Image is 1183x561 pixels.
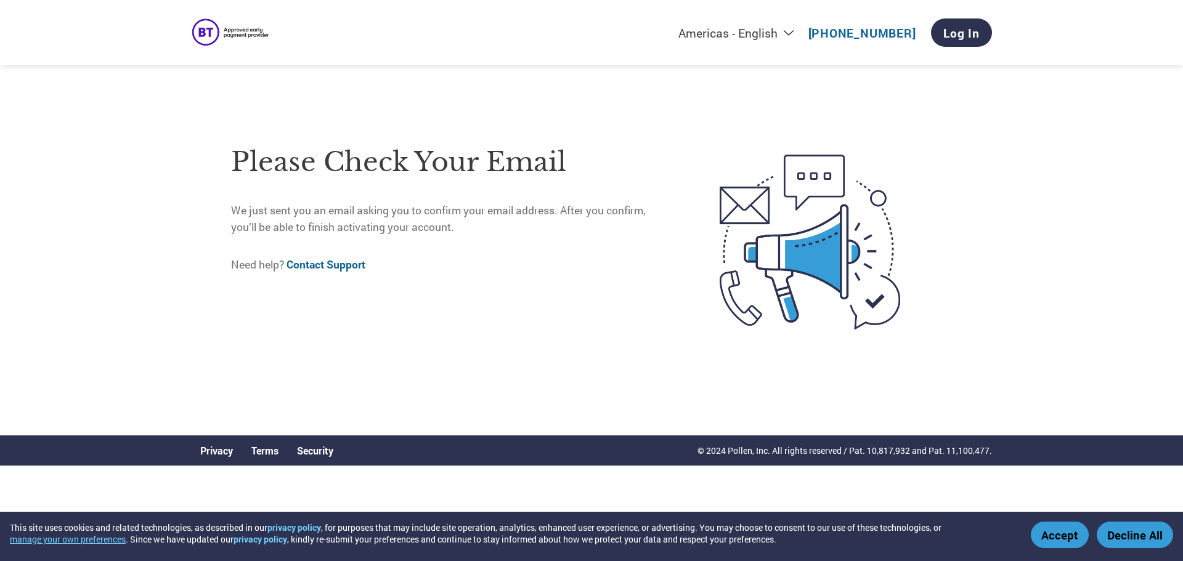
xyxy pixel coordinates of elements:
[287,257,365,272] a: Contact Support
[231,203,668,235] p: We just sent you an email asking you to confirm your email address. After you confirm, you’ll be ...
[267,522,321,533] a: privacy policy
[10,533,126,545] button: manage your own preferences
[231,142,668,182] h1: Please check your email
[231,257,668,273] p: Need help?
[251,444,278,457] a: Terms
[668,132,952,352] img: open-email
[808,25,916,41] a: [PHONE_NUMBER]
[1097,522,1173,548] button: Decline All
[697,444,992,457] p: © 2024 Pollen, Inc. All rights reserved / Pat. 10,817,932 and Pat. 11,100,477.
[234,533,287,545] a: privacy policy
[1031,522,1089,548] button: Accept
[200,444,233,457] a: Privacy
[297,444,333,457] a: Security
[191,16,274,50] img: BT
[10,522,1013,545] div: This site uses cookies and related technologies, as described in our , for purposes that may incl...
[931,18,992,47] a: Log In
